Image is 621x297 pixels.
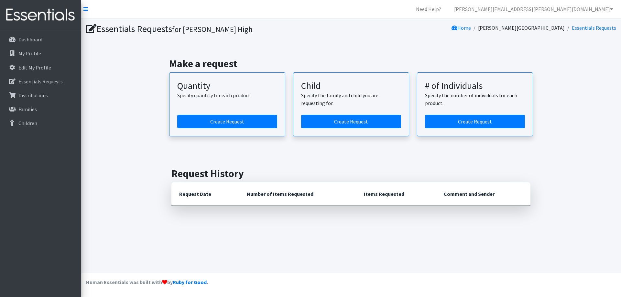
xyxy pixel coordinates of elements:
[425,80,525,91] h3: # of Individuals
[436,182,530,206] th: Comment and Sender
[171,182,239,206] th: Request Date
[411,3,446,16] a: Need Help?
[3,89,78,102] a: Distributions
[356,182,436,206] th: Items Requested
[452,25,471,31] a: Home
[3,33,78,46] a: Dashboard
[173,279,207,285] a: Ruby for Good
[18,120,37,126] p: Children
[3,61,78,74] a: Edit My Profile
[425,115,525,128] a: Create a request by number of individuals
[425,91,525,107] p: Specify the number of individuals for each product.
[301,91,401,107] p: Specify the family and child you are requesting for.
[478,25,565,31] a: [PERSON_NAME][GEOGRAPHIC_DATA]
[3,47,78,60] a: My Profile
[18,106,37,112] p: Families
[171,167,530,180] h2: Request History
[18,36,42,43] p: Dashboard
[3,4,78,26] img: HumanEssentials
[18,50,41,57] p: My Profile
[301,80,401,91] h3: Child
[18,64,51,71] p: Edit My Profile
[18,78,63,85] p: Essentials Requests
[449,3,618,16] a: [PERSON_NAME][EMAIL_ADDRESS][PERSON_NAME][DOMAIN_NAME]
[177,91,277,99] p: Specify quantity for each product.
[86,23,349,35] h1: Essentials Requests
[572,25,616,31] a: Essentials Requests
[86,279,208,285] strong: Human Essentials was built with by .
[177,115,277,128] a: Create a request by quantity
[18,92,48,99] p: Distributions
[169,58,533,70] h2: Make a request
[3,103,78,116] a: Families
[177,80,277,91] h3: Quantity
[3,117,78,130] a: Children
[172,25,253,34] small: for [PERSON_NAME] High
[239,182,356,206] th: Number of Items Requested
[3,75,78,88] a: Essentials Requests
[301,115,401,128] a: Create a request for a child or family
